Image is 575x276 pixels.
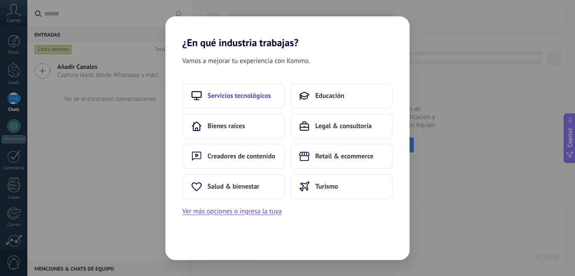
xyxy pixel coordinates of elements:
[182,174,285,199] button: Salud & bienestar
[315,182,338,191] span: Turismo
[182,206,282,217] button: Ver más opciones o ingresa la tuya
[290,174,393,199] button: Turismo
[208,122,245,130] span: Bienes raíces
[208,182,259,191] span: Salud & bienestar
[165,16,410,49] h2: ¿En qué industria trabajas?
[182,144,285,169] button: Creadores de contenido
[315,152,373,160] span: Retail & ecommerce
[290,144,393,169] button: Retail & ecommerce
[208,152,275,160] span: Creadores de contenido
[290,113,393,139] button: Legal & consultoría
[315,92,344,100] span: Educación
[182,55,310,66] span: Vamos a mejorar tu experiencia con Kommo.
[182,83,285,108] button: Servicios tecnológicos
[315,122,372,130] span: Legal & consultoría
[182,113,285,139] button: Bienes raíces
[290,83,393,108] button: Educación
[208,92,271,100] span: Servicios tecnológicos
